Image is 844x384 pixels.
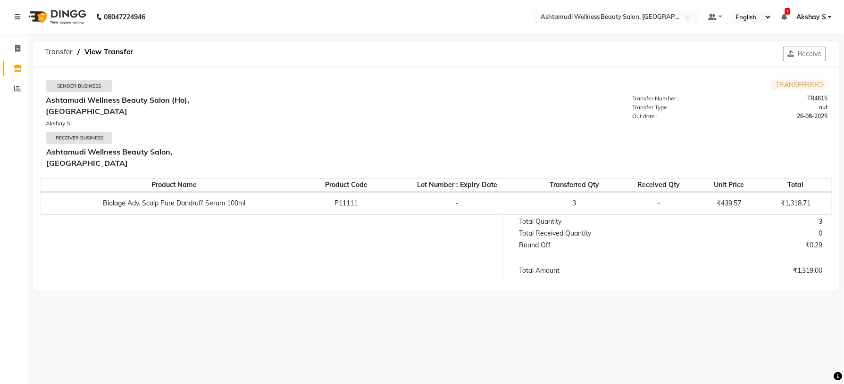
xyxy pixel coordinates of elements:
span: TRANSFERRED [771,80,828,90]
div: TR4615 [730,94,834,103]
th: Lot Number : Expiry Date [385,178,529,192]
td: 3 [529,192,620,214]
div: ₹1,319.00 [671,266,830,276]
div: out [730,103,834,112]
th: Transferred Qty [529,178,620,192]
span: Transfer [40,43,77,60]
div: Out date : [627,112,730,121]
div: Receiver Business [46,132,112,144]
div: Round Off [512,240,671,250]
div: Total Amount [512,266,671,276]
th: Total [760,178,831,192]
div: 0 [671,229,830,238]
span: View Transfer [80,43,138,60]
a: 4 [781,13,787,21]
span: 4 [785,8,790,15]
span: Akshay S [796,12,826,22]
div: Transfer Number : [627,94,730,103]
div: ₹0.29 [671,240,830,250]
div: Total Received Quantity [512,229,671,238]
th: Unit Price [698,178,760,192]
b: Ashtamudi Wellness Beauty Salon, [GEOGRAPHIC_DATA] [46,147,172,168]
button: Receive [783,47,826,61]
div: 26-08-2025 [730,112,834,121]
img: logo [24,4,89,30]
div: Total Quantity [512,217,671,227]
td: Biolage Adv. Scalp Pure Dandruff Serum 100ml [41,192,307,214]
b: 08047224946 [104,4,145,30]
td: - [385,192,529,214]
td: ₹439.57 [698,192,760,214]
td: - [620,192,698,214]
th: Product Name [41,178,307,192]
b: Ashtamudi Wellness Beauty Salon (Ho), [GEOGRAPHIC_DATA] [46,95,189,116]
div: 3 [671,217,830,227]
div: Akshay S [46,119,436,128]
td: ₹1,318.71 [760,192,831,214]
div: Transfer Type [627,103,730,112]
th: Received Qty [620,178,698,192]
th: Product Code [307,178,385,192]
div: Sender Business [46,80,112,92]
td: P11111 [307,192,385,214]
